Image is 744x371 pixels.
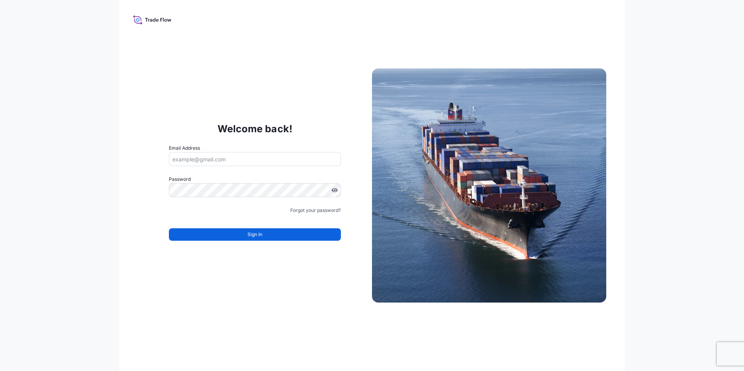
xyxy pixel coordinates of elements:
label: Password [169,175,341,183]
p: Welcome back! [218,122,293,135]
button: Show password [332,187,338,193]
input: example@gmail.com [169,152,341,166]
img: Ship illustration [372,68,606,303]
a: Forgot your password? [290,206,341,214]
button: Sign In [169,228,341,241]
span: Sign In [247,231,262,238]
label: Email Address [169,144,200,152]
